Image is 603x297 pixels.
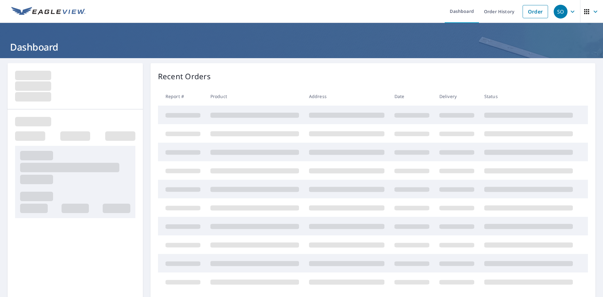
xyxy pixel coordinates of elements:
div: SO [554,5,568,19]
th: Delivery [434,87,479,106]
h1: Dashboard [8,41,595,53]
p: Recent Orders [158,71,211,82]
a: Order [523,5,548,18]
img: EV Logo [11,7,85,16]
th: Product [205,87,304,106]
th: Date [389,87,434,106]
th: Status [479,87,578,106]
th: Address [304,87,389,106]
th: Report # [158,87,205,106]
